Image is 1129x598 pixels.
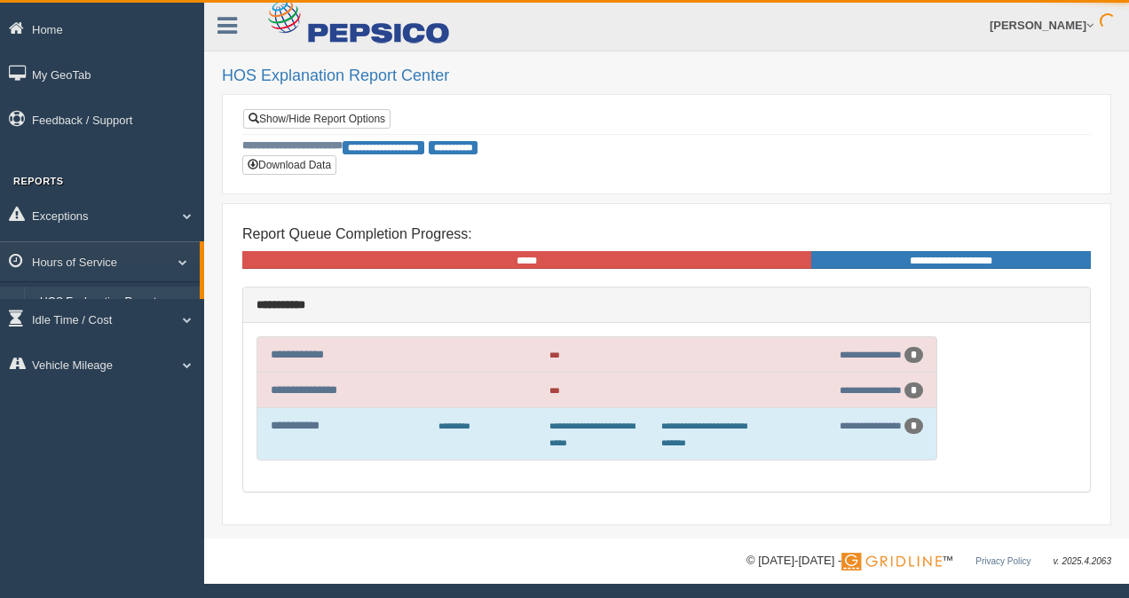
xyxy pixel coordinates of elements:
[242,226,1091,242] h4: Report Queue Completion Progress:
[32,287,200,319] a: HOS Explanation Reports
[841,553,942,570] img: Gridline
[243,109,391,129] a: Show/Hide Report Options
[242,155,336,175] button: Download Data
[1054,556,1111,566] span: v. 2025.4.2063
[746,552,1111,570] div: © [DATE]-[DATE] - ™
[222,67,1111,85] h2: HOS Explanation Report Center
[975,556,1030,566] a: Privacy Policy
